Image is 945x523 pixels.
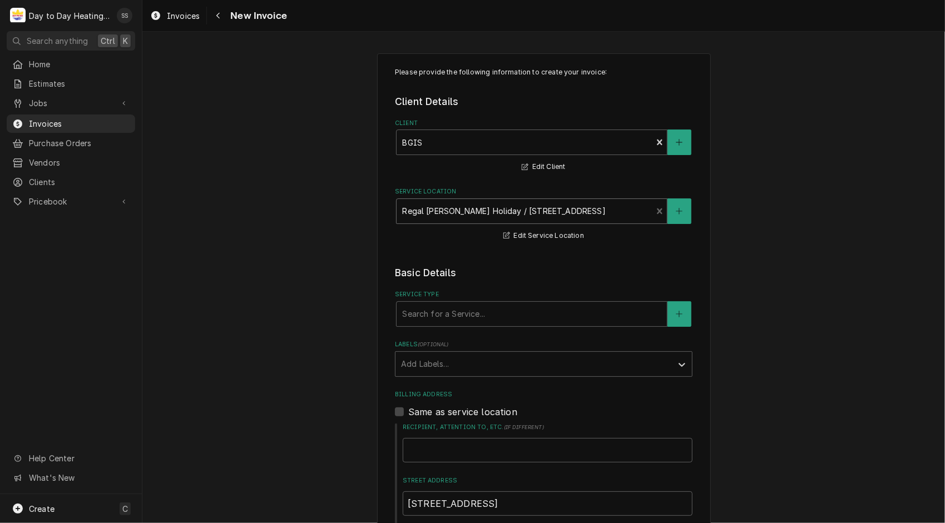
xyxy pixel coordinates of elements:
a: Invoices [7,114,135,133]
label: Service Location [395,187,692,196]
a: Go to Help Center [7,449,135,467]
label: Service Type [395,290,692,299]
span: K [123,35,128,47]
a: Go to Pricebook [7,192,135,211]
span: C [122,503,128,515]
svg: Create New Client [676,138,682,146]
span: Create [29,504,55,514]
legend: Basic Details [395,266,692,280]
span: Invoices [167,10,200,22]
span: Estimates [29,78,130,89]
div: Street Address [403,476,692,516]
a: Invoices [146,7,204,25]
a: Clients [7,173,135,191]
div: Client [395,119,692,174]
p: Please provide the following information to create your invoice: [395,67,692,77]
span: What's New [29,472,128,484]
div: Labels [395,340,692,376]
div: Day to Day Heating and Cooling's Avatar [10,8,26,23]
button: Navigate back [209,7,227,24]
span: Home [29,58,130,70]
a: Estimates [7,74,135,93]
a: Go to Jobs [7,94,135,112]
a: Home [7,55,135,73]
span: Jobs [29,97,113,109]
span: Clients [29,176,130,188]
button: Create New Service [667,301,691,327]
label: Labels [395,340,692,349]
svg: Create New Location [676,207,682,215]
a: Purchase Orders [7,134,135,152]
a: Vendors [7,153,135,172]
span: Search anything [27,35,88,47]
button: Create New Location [667,198,691,224]
label: Same as service location [408,405,517,419]
label: Street Address [403,476,692,485]
span: Purchase Orders [29,137,130,149]
div: D [10,8,26,23]
span: ( optional ) [418,341,449,347]
label: Recipient, Attention To, etc. [403,423,692,432]
button: Edit Service Location [502,229,586,243]
div: Recipient, Attention To, etc. [403,423,692,462]
button: Search anythingCtrlK [7,31,135,51]
span: ( if different ) [504,424,544,430]
button: Create New Client [667,129,691,155]
label: Billing Address [395,390,692,399]
div: SS [117,8,132,23]
button: Edit Client [520,160,567,174]
span: Invoices [29,118,130,129]
span: New Invoice [227,8,287,23]
legend: Client Details [395,94,692,109]
a: Go to What's New [7,469,135,487]
span: Pricebook [29,196,113,207]
div: Service Type [395,290,692,326]
span: Help Center [29,452,128,464]
div: Shaun Smith's Avatar [117,8,132,23]
span: Vendors [29,157,130,168]
svg: Create New Service [676,310,682,318]
div: Day to Day Heating and Cooling [29,10,111,22]
div: Service Location [395,187,692,242]
label: Client [395,119,692,128]
span: Ctrl [101,35,115,47]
